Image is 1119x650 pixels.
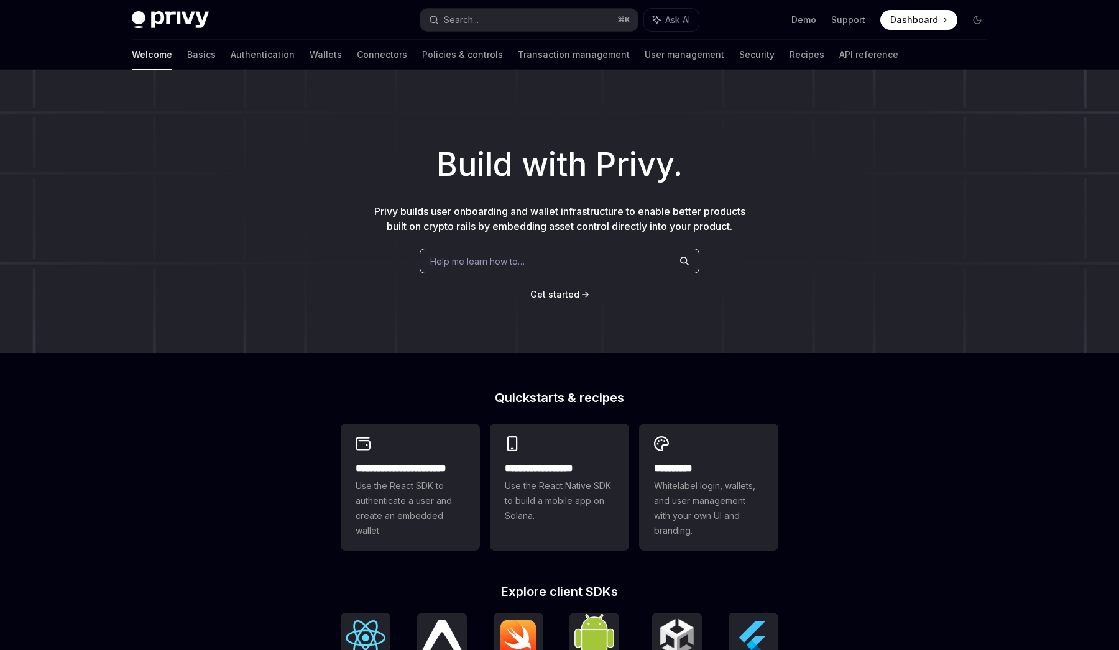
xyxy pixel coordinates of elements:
button: Ask AI [644,9,699,31]
a: Authentication [231,40,295,70]
a: Dashboard [880,10,957,30]
span: Use the React Native SDK to build a mobile app on Solana. [505,478,614,523]
a: **** *****Whitelabel login, wallets, and user management with your own UI and branding. [639,424,778,551]
a: **** **** **** ***Use the React Native SDK to build a mobile app on Solana. [490,424,629,551]
span: Help me learn how to… [430,255,525,268]
button: Search...⌘K [420,9,638,31]
span: Use the React SDK to authenticate a user and create an embedded wallet. [356,478,465,538]
a: API reference [839,40,898,70]
h1: Build with Privy. [20,140,1099,189]
a: Connectors [357,40,407,70]
button: Toggle dark mode [967,10,987,30]
h2: Quickstarts & recipes [341,391,778,404]
a: Recipes [790,40,824,70]
span: Whitelabel login, wallets, and user management with your own UI and branding. [654,478,763,538]
a: User management [645,40,724,70]
div: Search... [444,12,479,27]
a: Basics [187,40,216,70]
h2: Explore client SDKs [341,585,778,598]
span: Dashboard [890,14,938,26]
a: Get started [530,288,579,301]
span: Ask AI [665,14,690,26]
a: Demo [791,14,816,26]
span: Privy builds user onboarding and wallet infrastructure to enable better products built on crypto ... [374,205,745,232]
a: Support [831,14,865,26]
a: Security [739,40,775,70]
img: dark logo [132,11,209,29]
a: Transaction management [518,40,630,70]
a: Policies & controls [422,40,503,70]
a: Wallets [310,40,342,70]
span: ⌘ K [617,15,630,25]
span: Get started [530,289,579,300]
a: Welcome [132,40,172,70]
